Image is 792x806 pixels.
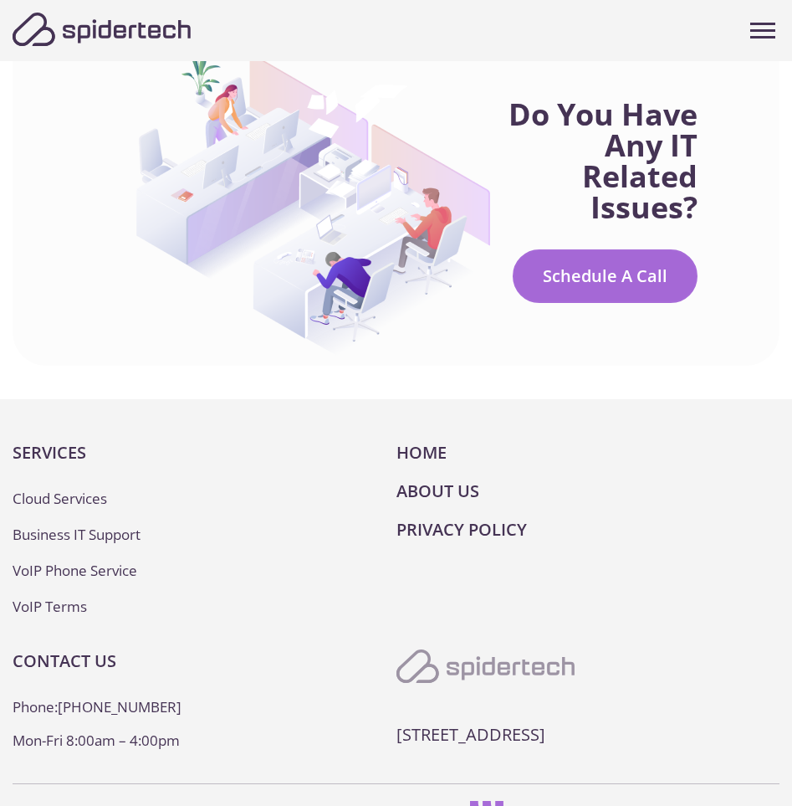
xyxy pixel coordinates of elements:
a: Cloud Services [13,489,107,508]
a: Schedule A Call [513,249,697,303]
li: Phone: [13,697,396,716]
h5: Services [13,441,396,464]
a: VoIP Phone Service [13,561,137,580]
a: VoIP Terms [13,597,87,616]
a: [PHONE_NUMBER] [58,697,181,716]
a: Privacy Policy [396,518,527,541]
img: Hero thumbnail [136,35,490,363]
li: Mon-Fri 8:00am – 4:00pm [13,731,396,750]
a: Business IT Support [13,525,141,544]
img: Logo [396,649,575,683]
div: [STREET_ADDRESS] [396,723,780,746]
a: Home [396,441,447,464]
h2: Do You Have Any IT Related Issues? [490,99,697,223]
h5: Contact Us [13,649,396,672]
a: About Us [396,480,479,502]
